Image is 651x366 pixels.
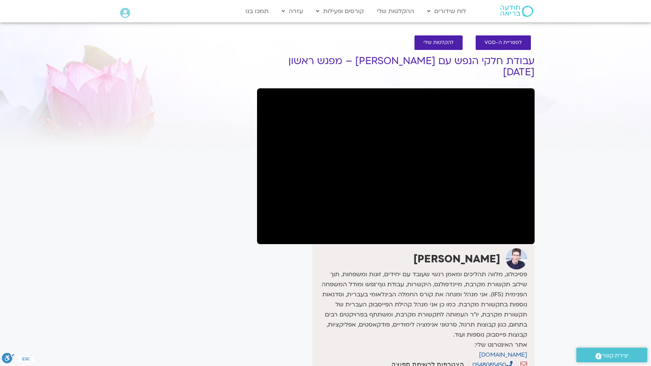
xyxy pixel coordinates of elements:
[278,4,307,18] a: עזרה
[413,252,500,266] strong: [PERSON_NAME]
[373,4,418,18] a: ההקלטות שלי
[314,340,527,360] p: אתר האינטרנט שלי:
[242,4,272,18] a: תמכו בנו
[576,348,647,362] a: יצירת קשר
[312,4,367,18] a: קורסים ופעילות
[423,4,470,18] a: לוח שידורים
[257,56,535,78] h1: עבודת חלקי הנפש עם [PERSON_NAME] – מפגש ראשון [DATE]
[479,351,527,359] a: [DOMAIN_NAME]
[500,6,533,17] img: תודעה בריאה
[506,248,527,269] img: ערן טייכר
[485,40,522,45] span: לספריית ה-VOD
[476,35,531,50] a: לספריית ה-VOD
[602,351,629,361] span: יצירת קשר
[423,40,454,45] span: להקלטות שלי
[414,35,463,50] a: להקלטות שלי
[314,269,527,340] p: פסיכולוג, מלווה תהליכים ומאמן רגשי שעובד עם יחידים, זוגות ומשפחות, תוך שילוב תקשורת מקרבת, מיינדפ...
